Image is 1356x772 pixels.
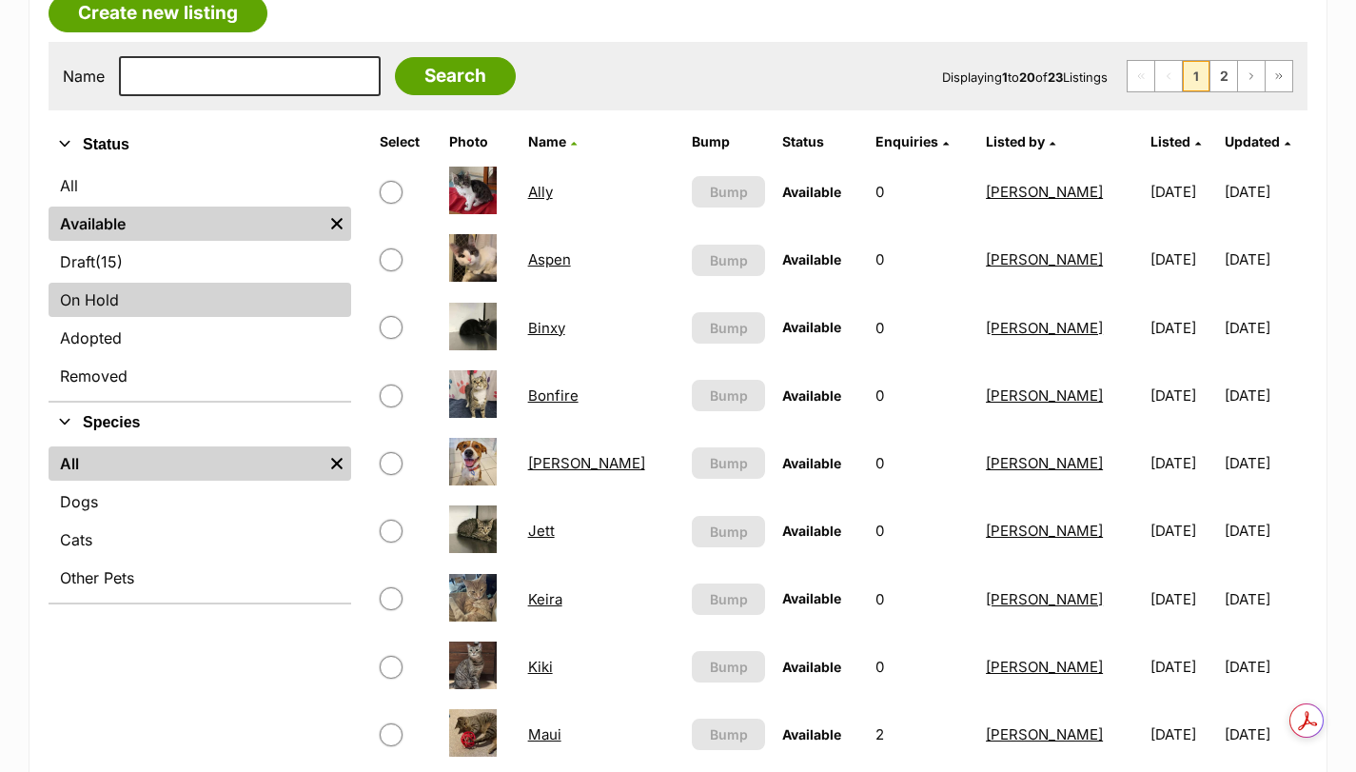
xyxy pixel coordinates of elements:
span: Available [782,726,841,742]
td: [DATE] [1225,566,1306,632]
input: Search [395,57,516,95]
span: Bump [710,657,748,677]
td: 0 [868,498,976,564]
a: [PERSON_NAME] [528,454,645,472]
a: Jett [528,522,555,540]
td: [DATE] [1143,702,1224,767]
button: Bump [692,516,765,547]
a: Adopted [49,321,351,355]
th: Status [775,127,866,157]
span: Bump [710,589,748,609]
a: [PERSON_NAME] [986,658,1103,676]
a: Bonfire [528,386,579,405]
span: Available [782,184,841,200]
td: [DATE] [1143,498,1224,564]
a: Kiki [528,658,553,676]
td: [DATE] [1143,566,1224,632]
button: Bump [692,447,765,479]
a: All [49,446,323,481]
button: Bump [692,312,765,344]
th: Select [372,127,440,157]
span: Available [782,251,841,267]
td: [DATE] [1143,634,1224,700]
span: Available [782,455,841,471]
a: Aspen [528,250,571,268]
a: [PERSON_NAME] [986,250,1103,268]
a: [PERSON_NAME] [986,522,1103,540]
a: Next page [1238,61,1265,91]
a: Updated [1225,133,1290,149]
a: Listed [1150,133,1201,149]
td: [DATE] [1143,295,1224,361]
span: Listed by [986,133,1045,149]
strong: 20 [1019,69,1035,85]
td: 0 [868,363,976,428]
a: Dogs [49,485,351,519]
a: [PERSON_NAME] [986,454,1103,472]
a: [PERSON_NAME] [986,590,1103,608]
span: Displaying to of Listings [942,69,1108,85]
a: Name [528,133,577,149]
a: Other Pets [49,561,351,595]
button: Bump [692,176,765,208]
span: Bump [710,182,748,202]
td: 2 [868,702,976,767]
button: Bump [692,651,765,683]
div: Species [49,443,351,603]
span: Available [782,319,841,335]
td: [DATE] [1143,430,1224,496]
span: Bump [710,386,748,406]
div: Status [49,165,351,401]
a: Remove filter [323,446,351,481]
span: Bump [710,250,748,270]
strong: 23 [1048,69,1063,85]
td: [DATE] [1225,227,1306,292]
button: Status [49,132,351,157]
td: [DATE] [1143,363,1224,428]
a: Remove filter [323,207,351,241]
a: Cats [49,523,351,557]
th: Bump [684,127,773,157]
span: Bump [710,453,748,473]
span: Previous page [1155,61,1182,91]
a: Available [49,207,323,241]
a: Page 2 [1210,61,1237,91]
a: Removed [49,359,351,393]
span: Listed [1150,133,1190,149]
span: Updated [1225,133,1280,149]
button: Species [49,410,351,435]
td: 0 [868,295,976,361]
a: Enquiries [875,133,949,149]
span: Bump [710,724,748,744]
span: translation missing: en.admin.listings.index.attributes.enquiries [875,133,938,149]
td: [DATE] [1143,227,1224,292]
a: All [49,168,351,203]
td: [DATE] [1225,634,1306,700]
a: Binxy [528,319,565,337]
td: [DATE] [1225,363,1306,428]
span: Available [782,590,841,606]
span: Bump [710,522,748,542]
nav: Pagination [1127,60,1293,92]
td: [DATE] [1225,159,1306,225]
a: On Hold [49,283,351,317]
td: 0 [868,566,976,632]
a: [PERSON_NAME] [986,319,1103,337]
a: Maui [528,725,561,743]
a: [PERSON_NAME] [986,386,1103,405]
td: 0 [868,159,976,225]
button: Bump [692,245,765,276]
button: Bump [692,380,765,411]
strong: 1 [1002,69,1008,85]
td: [DATE] [1225,430,1306,496]
a: Listed by [986,133,1055,149]
span: (15) [95,250,123,273]
span: Available [782,523,841,539]
span: Available [782,659,841,675]
td: [DATE] [1225,295,1306,361]
a: Draft [49,245,351,279]
td: 0 [868,430,976,496]
a: Keira [528,590,562,608]
span: Name [528,133,566,149]
span: Page 1 [1183,61,1209,91]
